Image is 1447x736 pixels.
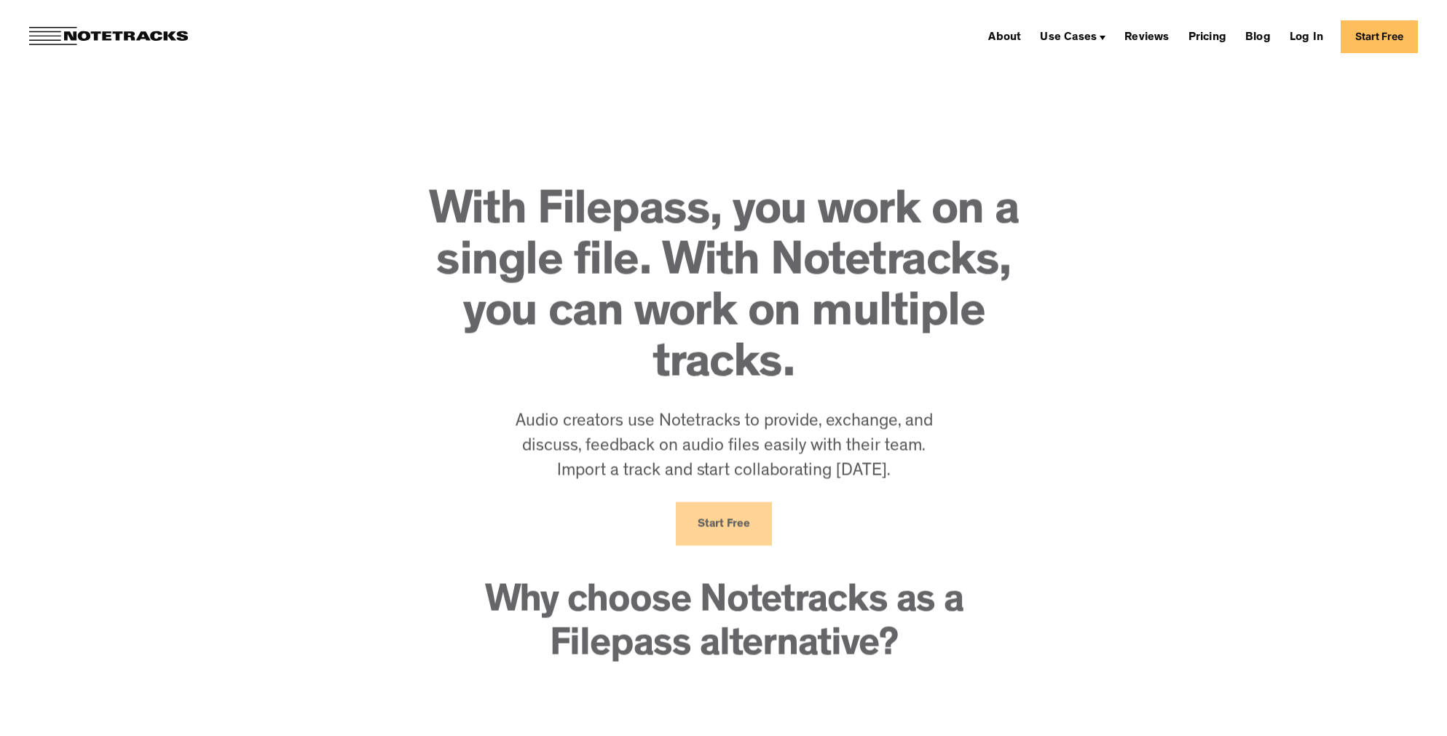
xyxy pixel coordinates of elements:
a: About [982,25,1027,48]
p: Audio creators use Notetracks to provide, exchange, and discuss, feedback on audio files easily w... [487,411,961,485]
h3: Why choose Notetracks as a Filepass alternative? [451,582,997,669]
a: Reviews [1119,25,1175,48]
div: Use Cases [1040,32,1097,44]
a: Start Free [676,502,772,546]
a: Start Free [1341,20,1418,53]
h1: With Filepass, you work on a single file. With Notetracks, you can work on multiple tracks. [414,189,1033,392]
a: Pricing [1183,25,1232,48]
a: Log In [1284,25,1329,48]
a: Blog [1239,25,1277,48]
div: Use Cases [1034,25,1111,48]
